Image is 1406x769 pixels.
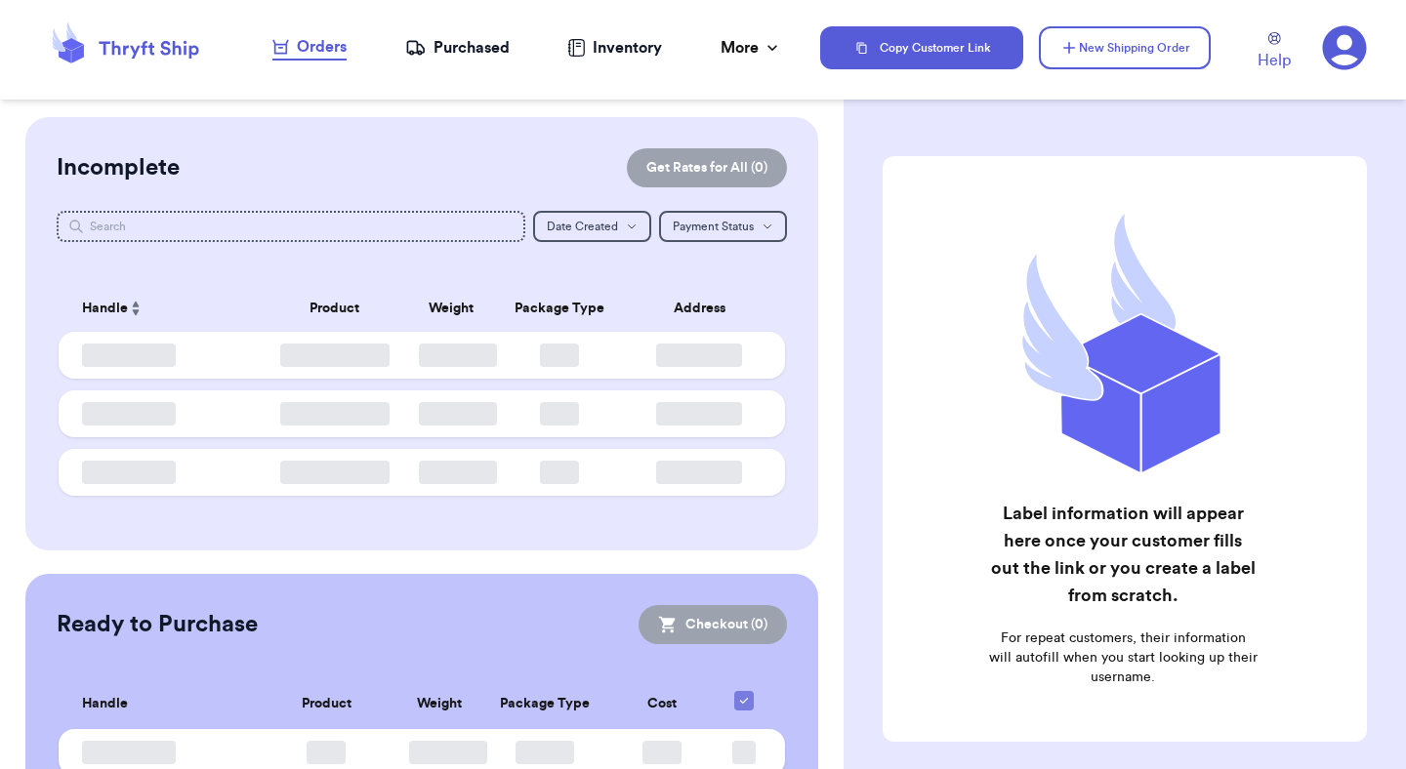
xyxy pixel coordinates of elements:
[272,35,347,59] div: Orders
[57,211,525,242] input: Search
[547,221,618,232] span: Date Created
[57,609,258,640] h2: Ready to Purchase
[820,26,1023,69] button: Copy Customer Link
[256,679,397,729] th: Product
[82,299,128,319] span: Handle
[639,605,787,644] button: Checkout (0)
[57,152,180,183] h2: Incomplete
[988,628,1258,687] p: For repeat customers, their information will autofill when you start looking up their username.
[608,679,714,729] th: Cost
[567,36,662,60] a: Inventory
[272,35,347,61] a: Orders
[82,694,128,714] span: Handle
[397,679,482,729] th: Weight
[659,211,787,242] button: Payment Status
[627,148,787,187] button: Get Rates for All (0)
[533,211,651,242] button: Date Created
[407,285,494,332] th: Weight
[128,297,144,320] button: Sort ascending
[673,221,754,232] span: Payment Status
[988,500,1258,609] h2: Label information will appear here once your customer fills out the link or you create a label fr...
[1039,26,1211,69] button: New Shipping Order
[625,285,785,332] th: Address
[1258,32,1291,72] a: Help
[481,679,608,729] th: Package Type
[1258,49,1291,72] span: Help
[494,285,625,332] th: Package Type
[405,36,510,60] a: Purchased
[721,36,782,60] div: More
[262,285,407,332] th: Product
